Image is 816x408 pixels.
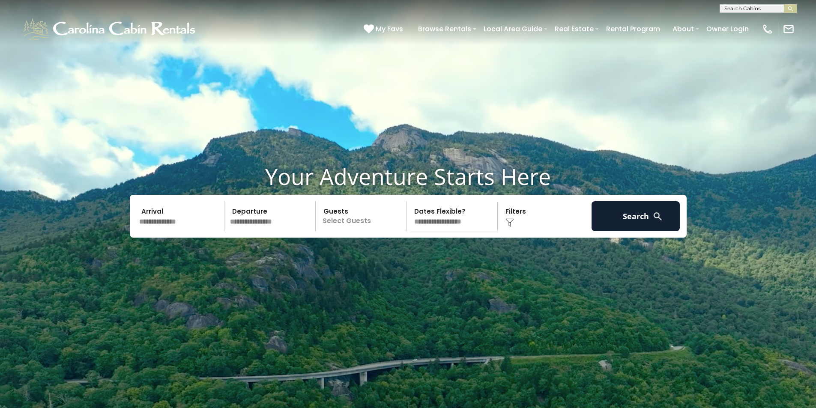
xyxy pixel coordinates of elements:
[592,201,680,231] button: Search
[6,163,810,190] h1: Your Adventure Starts Here
[376,24,403,34] span: My Favs
[762,23,774,35] img: phone-regular-white.png
[668,21,698,36] a: About
[550,21,598,36] a: Real Estate
[702,21,753,36] a: Owner Login
[414,21,475,36] a: Browse Rentals
[318,201,407,231] p: Select Guests
[652,211,663,222] img: search-regular-white.png
[602,21,664,36] a: Rental Program
[783,23,795,35] img: mail-regular-white.png
[505,218,514,227] img: filter--v1.png
[21,16,199,42] img: White-1-1-2.png
[364,24,405,35] a: My Favs
[479,21,547,36] a: Local Area Guide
